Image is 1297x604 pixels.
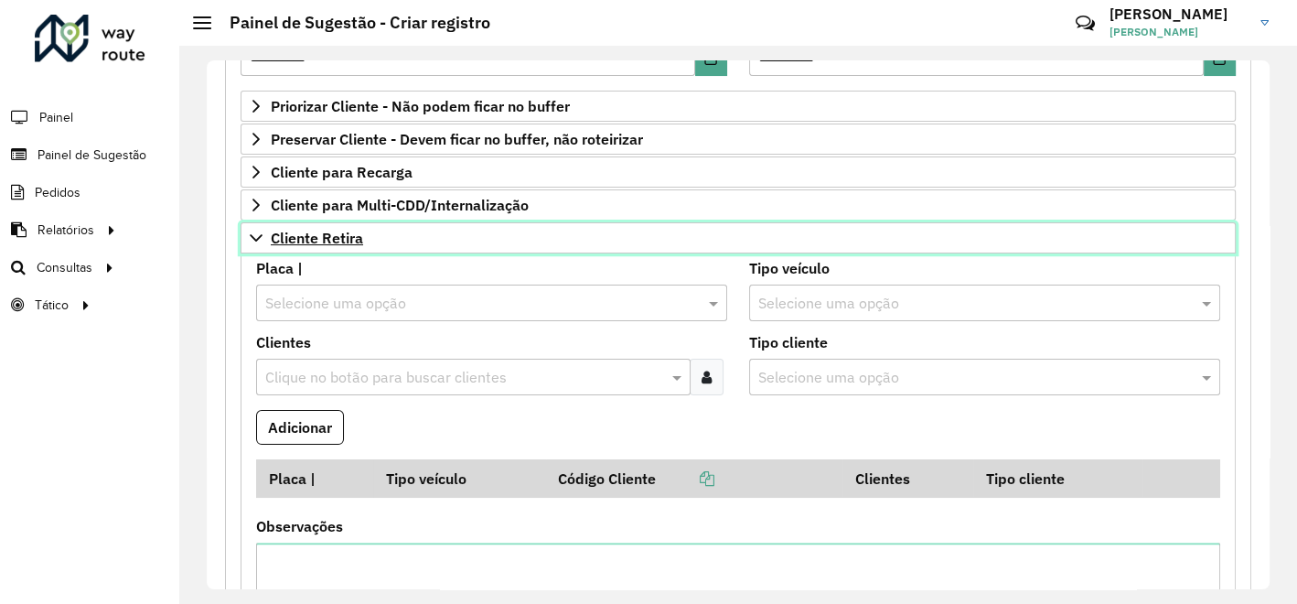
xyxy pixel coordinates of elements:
[211,13,490,33] h2: Painel de Sugestão - Criar registro
[39,108,73,127] span: Painel
[35,183,80,202] span: Pedidos
[241,124,1236,155] a: Preservar Cliente - Devem ficar no buffer, não roteirizar
[985,469,1064,488] font: Tipo cliente
[749,333,828,351] font: Tipo cliente
[241,222,1236,253] a: Cliente Retira
[1066,4,1105,43] a: Contato Rápido
[656,469,714,488] a: Copiar
[241,189,1236,221] a: Cliente para Multi-CDD/Internalização
[38,146,146,165] span: Painel de Sugestão
[1109,5,1247,23] h3: [PERSON_NAME]
[241,156,1236,188] a: Cliente para Recarga
[38,221,94,240] span: Relatórios
[271,198,529,212] span: Cliente para Multi-CDD/Internalização
[256,410,344,445] button: Adicionar
[271,165,413,179] span: Cliente para Recarga
[35,296,69,315] span: Tático
[855,469,910,488] font: Clientes
[256,517,343,535] font: Observações
[749,259,830,277] font: Tipo veículo
[271,231,363,245] span: Cliente Retira
[37,258,92,277] span: Consultas
[256,333,311,351] font: Clientes
[271,99,570,113] span: Priorizar Cliente - Não podem ficar no buffer
[241,91,1236,122] a: Priorizar Cliente - Não podem ficar no buffer
[386,469,466,488] font: Tipo veículo
[271,132,643,146] span: Preservar Cliente - Devem ficar no buffer, não roteirizar
[256,259,303,277] font: Placa |
[558,469,656,488] font: Código Cliente
[269,469,316,488] font: Placa |
[1109,24,1247,40] span: [PERSON_NAME]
